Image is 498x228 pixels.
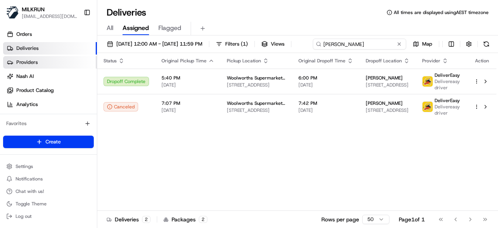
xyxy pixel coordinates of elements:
[16,45,39,52] span: Deliveries
[227,58,261,64] span: Pickup Location
[142,216,151,223] div: 2
[161,82,214,88] span: [DATE]
[366,82,410,88] span: [STREET_ADDRESS]
[3,84,97,97] a: Product Catalog
[123,23,149,33] span: Assigned
[313,39,406,49] input: Type to search
[435,72,460,78] span: DeliverEasy
[435,78,461,91] span: Delivereasy driver
[16,59,38,66] span: Providers
[6,6,19,19] img: MILKRUN
[163,216,207,223] div: Packages
[298,82,353,88] span: [DATE]
[161,107,214,113] span: [DATE]
[258,39,288,49] button: Views
[46,138,61,145] span: Create
[158,23,181,33] span: Flagged
[298,58,345,64] span: Original Dropoff Time
[3,198,94,209] button: Toggle Theme
[409,39,436,49] button: Map
[3,136,94,148] button: Create
[366,75,403,81] span: [PERSON_NAME]
[16,87,54,94] span: Product Catalog
[107,6,146,19] h1: Deliveries
[271,41,284,48] span: Views
[103,58,117,64] span: Status
[227,107,286,113] span: [STREET_ADDRESS]
[3,117,94,130] div: Favorites
[107,23,113,33] span: All
[16,188,44,194] span: Chat with us!
[298,107,353,113] span: [DATE]
[199,216,207,223] div: 2
[103,39,206,49] button: [DATE] 12:00 AM - [DATE] 11:59 PM
[227,75,286,81] span: Woolworths Supermarket [GEOGRAPHIC_DATA] - [GEOGRAPHIC_DATA]
[161,75,214,81] span: 5:40 PM
[3,56,97,69] a: Providers
[423,102,433,112] img: delivereasy_logo.png
[366,58,402,64] span: Dropoff Location
[16,101,38,108] span: Analytics
[116,41,202,48] span: [DATE] 12:00 AM - [DATE] 11:59 PM
[474,58,490,64] div: Action
[422,41,432,48] span: Map
[16,213,32,219] span: Log out
[435,97,460,104] span: DeliverEasy
[481,39,492,49] button: Refresh
[3,173,94,184] button: Notifications
[298,100,353,106] span: 7:42 PM
[366,107,410,113] span: [STREET_ADDRESS]
[22,5,45,13] button: MILKRUN
[103,102,138,111] button: Canceled
[3,70,97,83] a: Nash AI
[3,3,81,22] button: MILKRUNMILKRUN[EMAIL_ADDRESS][DOMAIN_NAME]
[227,100,286,106] span: Woolworths Supermarket [GEOGRAPHIC_DATA] - [GEOGRAPHIC_DATA]
[225,41,248,48] span: Filters
[423,76,433,87] img: delivereasy_logo.png
[16,176,43,182] span: Notifications
[16,73,34,80] span: Nash AI
[3,28,97,41] a: Orders
[212,39,251,49] button: Filters(1)
[161,58,207,64] span: Original Pickup Time
[394,9,489,16] span: All times are displayed using AEST timezone
[399,216,425,223] div: Page 1 of 1
[22,13,77,19] button: [EMAIL_ADDRESS][DOMAIN_NAME]
[3,211,94,222] button: Log out
[435,104,461,116] span: Delivereasy driver
[241,41,248,48] span: ( 1 )
[321,216,359,223] p: Rows per page
[3,161,94,172] button: Settings
[227,82,286,88] span: [STREET_ADDRESS]
[422,58,440,64] span: Provider
[3,186,94,197] button: Chat with us!
[3,98,97,111] a: Analytics
[16,163,33,170] span: Settings
[16,31,32,38] span: Orders
[107,216,151,223] div: Deliveries
[298,75,353,81] span: 6:00 PM
[3,42,97,55] a: Deliveries
[16,201,47,207] span: Toggle Theme
[366,100,403,106] span: [PERSON_NAME]
[161,100,214,106] span: 7:07 PM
